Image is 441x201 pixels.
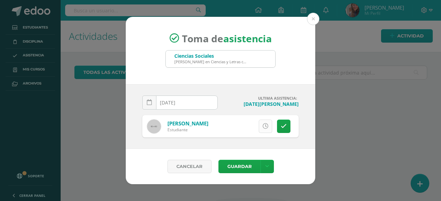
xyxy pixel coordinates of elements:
h4: [DATE][PERSON_NAME] [223,101,299,107]
a: [PERSON_NAME] [167,120,208,127]
div: [PERSON_NAME] en Ciencias y Letras con Orientacion en Diseno Grafico 'A' [174,59,247,64]
button: Guardar [218,160,260,173]
input: Fecha de Inasistencia [143,96,217,109]
div: Estudiante [167,127,208,133]
div: Ciencias Sociales [174,53,247,59]
input: Busca un grado o sección aquí... [166,51,275,67]
h4: ULTIMA ASISTENCIA: [223,96,299,101]
span: Excusa [226,120,245,133]
a: Cancelar [167,160,212,173]
strong: asistencia [223,32,272,45]
span: Toma de [182,32,272,45]
img: 60x60 [147,120,161,133]
button: Close (Esc) [307,13,319,25]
